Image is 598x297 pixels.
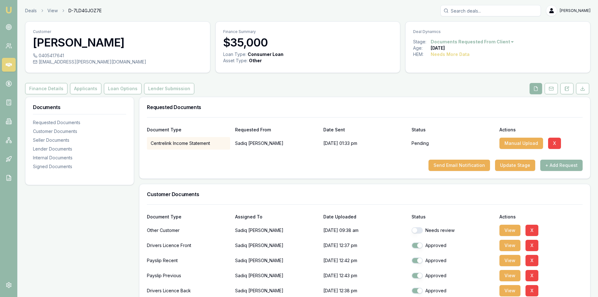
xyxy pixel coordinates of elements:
[431,51,470,58] div: Needs More Data
[499,128,583,132] div: Actions
[413,39,431,45] div: Stage:
[413,51,431,58] div: HEM:
[33,128,126,135] div: Customer Documents
[525,270,538,281] button: X
[144,83,194,94] button: Lender Submission
[235,284,318,297] p: Sadiq [PERSON_NAME]
[323,239,407,252] p: [DATE] 12:37 pm
[525,255,538,266] button: X
[235,215,318,219] div: Assigned To
[323,224,407,237] p: [DATE] 09:38 am
[33,36,202,49] h3: [PERSON_NAME]
[47,8,58,14] a: View
[223,58,248,64] div: Asset Type :
[248,51,283,58] div: Consumer Loan
[147,269,230,282] div: Payslip Previous
[223,51,246,58] div: Loan Type:
[147,224,230,237] div: Other Customer
[412,257,495,264] div: Approved
[25,83,69,94] a: Finance Details
[235,254,318,267] p: Sadiq [PERSON_NAME]
[323,215,407,219] div: Date Uploaded
[147,254,230,267] div: Payslip Recent
[412,140,429,146] p: Pending
[235,224,318,237] p: Sadiq [PERSON_NAME]
[412,227,495,234] div: Needs review
[525,240,538,251] button: X
[499,215,583,219] div: Actions
[323,284,407,297] p: [DATE] 12:38 pm
[68,8,102,14] span: D-7LD4GJOZ7E
[499,240,520,251] button: View
[33,146,126,152] div: Lender Documents
[323,269,407,282] p: [DATE] 12:43 pm
[413,29,583,34] p: Deal Dynamics
[147,128,230,132] div: Document Type
[525,225,538,236] button: X
[412,272,495,279] div: Approved
[412,288,495,294] div: Approved
[540,160,583,171] button: + Add Request
[33,105,126,110] h3: Documents
[33,59,202,65] div: [EMAIL_ADDRESS][PERSON_NAME][DOMAIN_NAME]
[33,137,126,143] div: Seller Documents
[412,215,495,219] div: Status
[33,119,126,126] div: Requested Documents
[548,138,561,149] button: X
[33,52,202,59] div: 0405417641
[499,225,520,236] button: View
[5,6,13,14] img: emu-icon-u.png
[525,285,538,296] button: X
[431,39,514,45] button: Documents Requested From Client
[104,83,142,94] button: Loan Options
[147,215,230,219] div: Document Type
[25,8,37,14] a: Deals
[412,128,495,132] div: Status
[25,83,67,94] button: Finance Details
[440,5,541,16] input: Search deals
[147,239,230,252] div: Drivers Licence Front
[147,192,583,197] h3: Customer Documents
[499,270,520,281] button: View
[147,284,230,297] div: Drivers Licence Back
[495,160,535,171] button: Update Stage
[33,163,126,170] div: Signed Documents
[560,8,590,13] span: [PERSON_NAME]
[223,29,393,34] p: Finance Summary
[412,242,495,249] div: Approved
[235,128,318,132] div: Requested From
[323,128,407,132] div: Date Sent
[235,269,318,282] p: Sadiq [PERSON_NAME]
[70,83,101,94] button: Applicants
[413,45,431,51] div: Age:
[323,254,407,267] p: [DATE] 12:42 pm
[235,239,318,252] p: Sadiq [PERSON_NAME]
[499,138,543,149] button: Manual Upload
[25,8,102,14] nav: breadcrumb
[147,137,230,150] div: Centrelink Income Statement
[431,45,445,51] div: [DATE]
[323,137,407,150] div: [DATE] 01:33 pm
[235,137,318,150] p: Sadiq [PERSON_NAME]
[499,255,520,266] button: View
[69,83,103,94] a: Applicants
[499,285,520,296] button: View
[33,155,126,161] div: Internal Documents
[223,36,393,49] h3: $35,000
[143,83,196,94] a: Lender Submission
[249,58,262,64] div: Other
[103,83,143,94] a: Loan Options
[428,160,490,171] button: Send Email Notification
[147,105,583,110] h3: Requested Documents
[33,29,202,34] p: Customer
